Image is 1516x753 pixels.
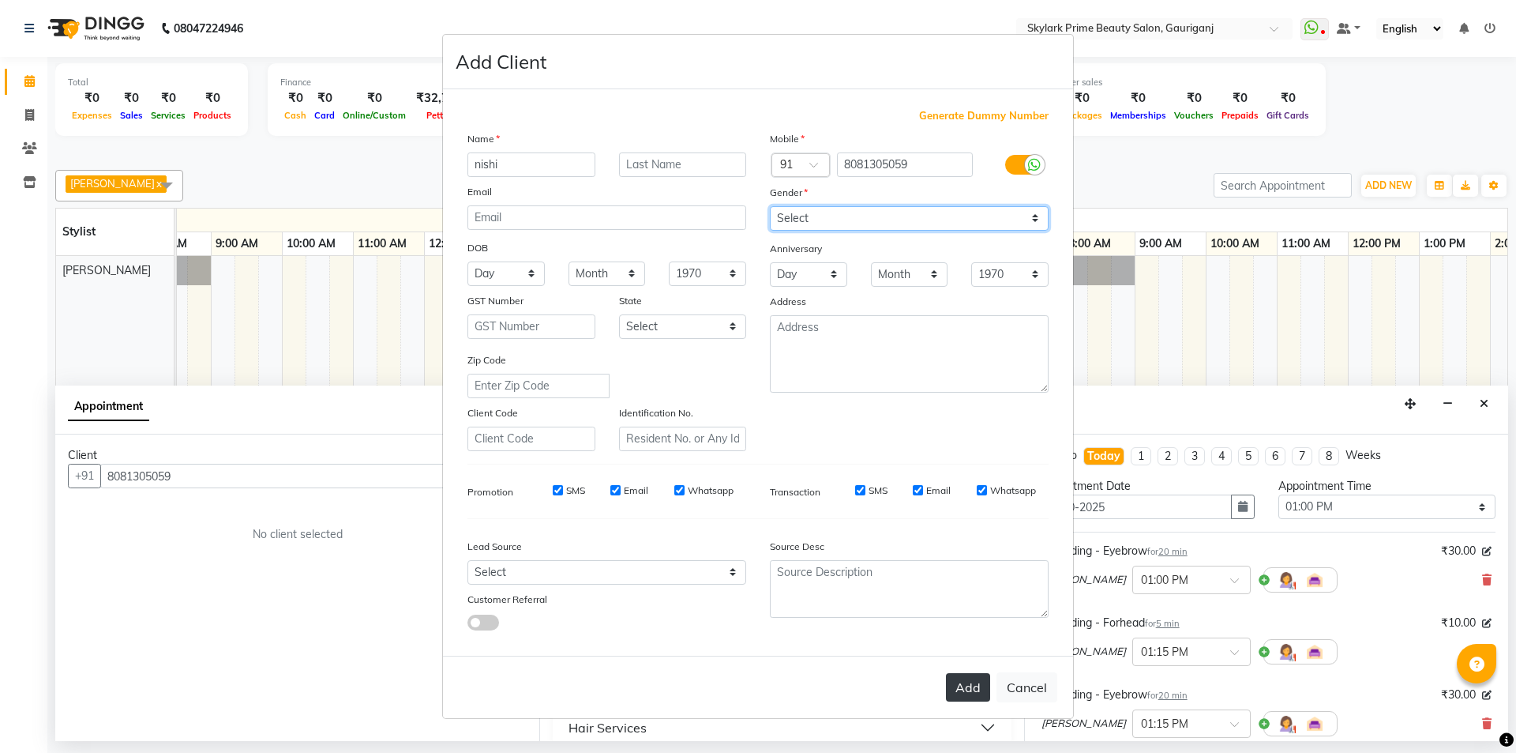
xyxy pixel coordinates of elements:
label: Customer Referral [467,593,547,607]
h4: Add Client [456,47,546,76]
label: Lead Source [467,540,522,554]
input: Email [467,205,746,230]
label: Email [467,185,492,199]
label: Email [624,484,648,498]
input: Last Name [619,152,747,177]
input: Mobile [837,152,974,177]
label: State [619,294,642,308]
span: Generate Dummy Number [919,108,1049,124]
label: Client Code [467,406,518,420]
input: Client Code [467,427,595,451]
label: Promotion [467,485,513,499]
input: First Name [467,152,595,177]
label: Whatsapp [688,484,734,498]
label: Source Desc [770,540,824,554]
label: Mobile [770,132,805,146]
label: SMS [566,484,585,498]
label: Address [770,295,806,309]
label: Name [467,132,500,146]
label: Whatsapp [990,484,1036,498]
label: Transaction [770,485,820,499]
label: Anniversary [770,242,822,256]
input: GST Number [467,314,595,339]
input: Enter Zip Code [467,374,610,398]
button: Cancel [996,672,1057,702]
label: SMS [869,484,887,498]
label: Email [926,484,951,498]
input: Resident No. or Any Id [619,427,747,451]
label: DOB [467,241,488,255]
label: Gender [770,186,808,200]
label: GST Number [467,294,523,308]
button: Add [946,673,990,702]
label: Identification No. [619,406,693,420]
label: Zip Code [467,353,506,367]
